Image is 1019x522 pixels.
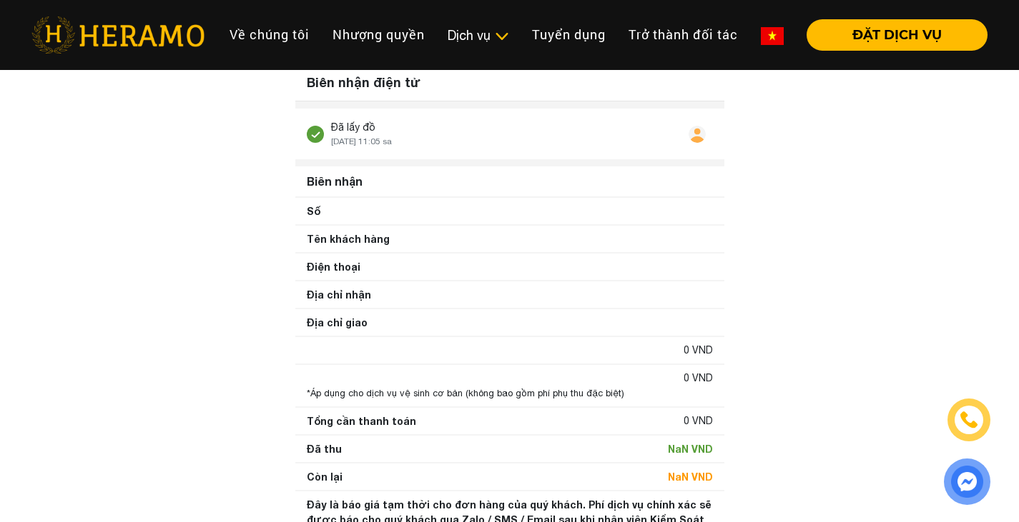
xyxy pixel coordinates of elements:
span: *Áp dụng cho dịch vụ vệ sinh cơ bản (không bao gồm phí phụ thu đặc biệt) [307,388,624,398]
div: Dịch vụ [448,26,509,45]
div: NaN VND [668,441,713,456]
img: vn-flag.png [761,27,784,45]
div: Tên khách hàng [307,231,390,246]
span: [DATE] 11:05 sa [331,136,392,146]
img: heramo-logo.png [31,16,205,54]
div: Điện thoại [307,259,360,274]
div: Biên nhận [301,167,719,196]
div: Tổng cần thanh toán [307,413,416,428]
a: Trở thành đối tác [617,19,749,50]
div: Đã lấy đồ [331,120,392,135]
img: subToggleIcon [494,29,509,44]
img: user.svg [689,126,706,143]
div: Biên nhận điện tử [295,64,724,101]
div: Địa chỉ nhận [307,287,371,302]
button: ĐẶT DỊCH VỤ [807,19,988,51]
div: 0 VND [684,413,713,428]
a: Tuyển dụng [521,19,617,50]
img: phone-icon [960,411,978,428]
div: 0 VND [684,343,713,358]
a: Về chúng tôi [218,19,321,50]
div: Địa chỉ giao [307,315,368,330]
div: Số [307,204,320,219]
div: Đã thu [307,441,342,456]
div: NaN VND [668,469,713,484]
img: stick.svg [307,126,324,143]
a: phone-icon [947,398,990,441]
a: Nhượng quyền [321,19,436,50]
div: 0 VND [684,371,713,386]
div: Còn lại [307,469,343,484]
a: ĐẶT DỊCH VỤ [795,29,988,41]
